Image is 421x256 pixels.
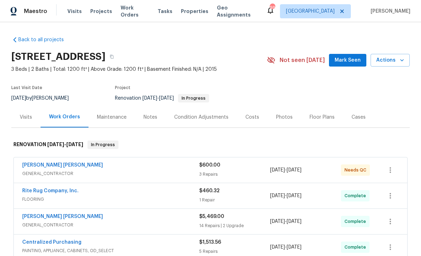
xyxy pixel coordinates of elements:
a: [PERSON_NAME] [PERSON_NAME] [22,214,103,219]
span: - [47,142,83,147]
span: - [270,192,301,199]
a: Rite Rug Company, Inc. [22,188,79,193]
div: RENOVATION [DATE]-[DATE]In Progress [11,133,410,156]
span: In Progress [88,141,118,148]
span: [DATE] [159,96,174,101]
div: Cases [352,114,366,121]
span: [DATE] [287,168,301,173]
span: Needs QC [344,167,369,174]
span: Last Visit Date [11,86,42,90]
span: Properties [181,8,208,15]
button: Actions [371,54,410,67]
span: Tasks [158,9,172,14]
span: [DATE] [270,219,285,224]
div: Maintenance [97,114,127,121]
span: FLOORING [22,196,199,203]
span: Work Orders [121,4,149,18]
div: 5 Repairs [199,248,270,255]
div: 14 Repairs | 2 Upgrade [199,222,270,229]
div: 99 [270,4,275,11]
span: [DATE] [270,193,285,198]
span: [DATE] [270,168,285,173]
span: Complete [344,244,369,251]
div: Visits [20,114,32,121]
span: Mark Seen [335,56,361,65]
span: Visits [67,8,82,15]
span: $460.32 [199,188,220,193]
span: [GEOGRAPHIC_DATA] [286,8,335,15]
span: [DATE] [11,96,26,101]
span: - [270,218,301,225]
div: Costs [245,114,259,121]
a: Centralized Purchasing [22,240,81,245]
span: $1,513.56 [199,240,221,245]
span: PAINTING, APPLIANCE, CABINETS, OD_SELECT [22,247,199,254]
h6: RENOVATION [13,141,83,149]
span: [DATE] [142,96,157,101]
span: Actions [376,56,404,65]
span: Not seen [DATE] [280,57,325,64]
span: - [142,96,174,101]
span: $5,469.00 [199,214,224,219]
span: [DATE] [66,142,83,147]
a: Back to all projects [11,36,79,43]
span: [DATE] [287,245,301,250]
div: Notes [144,114,157,121]
div: Work Orders [49,113,80,120]
span: In Progress [179,96,208,100]
span: GENERAL_CONTRACTOR [22,221,199,229]
span: [DATE] [287,193,301,198]
button: Mark Seen [329,54,366,67]
span: Maestro [24,8,47,15]
div: by [PERSON_NAME] [11,94,77,102]
span: Complete [344,218,369,225]
div: 3 Repairs [199,171,270,178]
span: Geo Assignments [217,4,258,18]
span: [DATE] [270,245,285,250]
span: [PERSON_NAME] [368,8,410,15]
span: Projects [90,8,112,15]
a: [PERSON_NAME] [PERSON_NAME] [22,163,103,168]
span: Project [115,86,130,90]
div: Photos [276,114,293,121]
span: [DATE] [47,142,64,147]
div: 1 Repair [199,196,270,204]
span: Renovation [115,96,209,101]
span: - [270,244,301,251]
span: 3 Beds | 2 Baths | Total: 1200 ft² | Above Grade: 1200 ft² | Basement Finished: N/A | 2015 [11,66,267,73]
span: $600.00 [199,163,220,168]
div: Floor Plans [310,114,335,121]
button: Copy Address [105,50,118,63]
span: - [270,167,301,174]
span: Complete [344,192,369,199]
h2: [STREET_ADDRESS] [11,53,105,60]
span: GENERAL_CONTRACTOR [22,170,199,177]
span: [DATE] [287,219,301,224]
div: Condition Adjustments [174,114,228,121]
